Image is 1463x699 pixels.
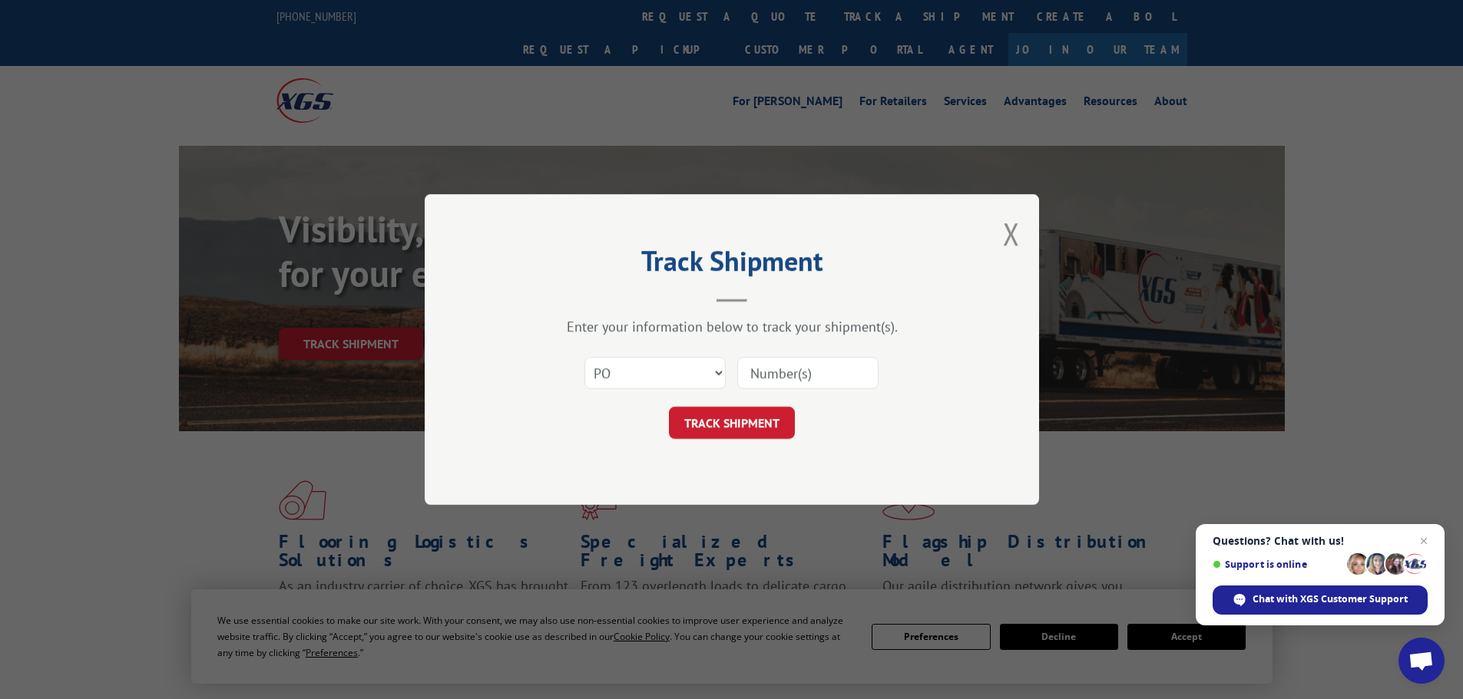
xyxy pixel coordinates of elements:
[737,357,879,389] input: Number(s)
[501,250,962,279] h2: Track Shipment
[1003,213,1020,254] button: Close modal
[669,407,795,439] button: TRACK SHIPMENT
[1253,592,1408,606] span: Chat with XGS Customer Support
[1213,559,1342,570] span: Support is online
[501,318,962,335] div: Enter your information below to track your shipment(s).
[1398,638,1445,684] a: Open chat
[1213,585,1428,615] span: Chat with XGS Customer Support
[1213,535,1428,547] span: Questions? Chat with us!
